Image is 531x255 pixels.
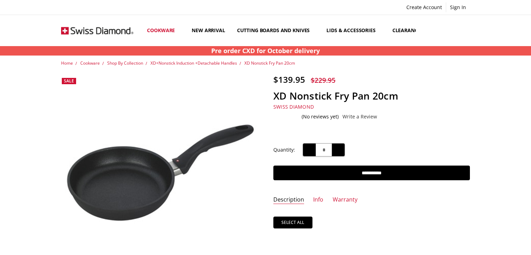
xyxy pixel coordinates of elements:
[211,46,320,55] strong: Pre order CXD for October delivery
[311,75,335,85] span: $229.95
[320,15,386,46] a: Lids & Accessories
[80,60,100,66] a: Cookware
[244,60,295,66] a: XD Nonstick Fry Pan 20cm
[273,196,304,204] a: Description
[64,78,74,84] span: Sale
[141,15,186,46] a: Cookware
[273,146,295,154] label: Quantity:
[342,114,377,119] a: Write a Review
[302,114,339,119] span: (No reviews yet)
[386,15,432,46] a: Clearance
[186,15,231,46] a: New arrival
[273,90,470,102] h1: XD Nonstick Fry Pan 20cm
[231,15,321,46] a: Cutting boards and knives
[313,196,323,204] a: Info
[273,103,314,110] a: Swiss Diamond
[107,60,143,66] a: Shop By Collection
[61,60,73,66] a: Home
[273,217,312,228] a: Select all
[150,60,237,66] a: XD+Nonstick Induction +Detachable Handles
[333,196,357,204] a: Warranty
[446,2,470,12] a: Sign In
[403,2,446,12] a: Create Account
[61,120,258,225] img: XD Nonstick Fry Pan 20cm
[61,16,133,45] img: Free Shipping On Every Order
[273,74,305,85] span: $139.95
